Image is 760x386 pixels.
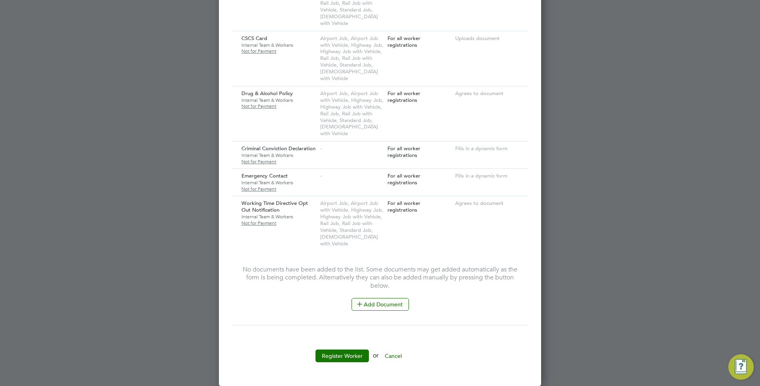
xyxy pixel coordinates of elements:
[351,42,384,48] span: Highway Job
[351,97,384,103] span: Highway Job
[241,48,316,54] span: Not for Payment
[336,6,338,13] span: ,
[382,206,384,213] span: ,
[239,141,318,168] div: Criminal Conviction Declaration
[348,42,350,48] span: ,
[348,206,350,213] span: ,
[320,68,378,82] span: [DEMOGRAPHIC_DATA] with Vehicle
[320,13,378,27] span: [DEMOGRAPHIC_DATA] with Vehicle
[371,6,373,13] span: ,
[320,172,322,179] span: -
[371,61,373,68] span: ,
[239,86,318,113] div: Drug & Alcohol Policy
[320,233,378,247] span: [DEMOGRAPHIC_DATA] with Vehicle
[320,48,382,55] span: Highway Job with Vehicle
[388,145,420,159] span: For all worker registrations
[348,97,350,103] span: ,
[315,350,369,362] button: Register Worker
[340,117,373,124] span: Standard Job
[336,117,338,124] span: ,
[348,35,349,42] span: ,
[320,110,340,117] span: Rail Job
[455,200,503,206] span: Agrees to document
[348,90,349,97] span: ,
[320,220,372,233] span: Rail Job with Vehicle
[241,152,316,159] span: Internal Team & Workers
[320,200,349,206] span: Airport Job
[340,6,373,13] span: Standard Job
[378,350,408,362] button: Cancel
[336,61,338,68] span: ,
[239,266,521,311] div: No documents have been added to the list. Some documents may get added automatically as the form ...
[239,196,318,230] div: Working Time Directive Opt Out Notification
[348,200,349,206] span: ,
[232,350,528,370] li: or
[455,172,507,179] span: Fills in a dynamic form
[241,220,316,226] span: Not for Payment
[382,42,384,48] span: ,
[241,159,316,165] span: Not for Payment
[455,145,507,152] span: Fills in a dynamic form
[320,55,340,61] span: Rail Job
[320,35,349,42] span: Airport Job
[239,31,318,58] div: CSCS Card
[380,213,382,220] span: ,
[388,35,420,48] span: For all worker registrations
[239,169,318,196] div: Emergency Contact
[455,35,500,42] span: Uploads document
[382,97,384,103] span: ,
[455,90,503,97] span: Agrees to document
[339,55,340,61] span: ,
[320,90,378,103] span: Airport Job with Vehicle
[320,103,382,110] span: Highway Job with Vehicle
[380,103,382,110] span: ,
[371,227,373,233] span: ,
[351,298,409,311] button: Add Document
[320,145,322,152] span: -
[351,206,384,213] span: Highway Job
[320,213,382,220] span: Highway Job with Vehicle
[241,97,316,103] span: Internal Team & Workers
[241,214,316,220] span: Internal Team & Workers
[340,227,373,233] span: Standard Job
[320,110,372,124] span: Rail Job with Vehicle
[320,123,378,137] span: [DEMOGRAPHIC_DATA] with Vehicle
[339,110,340,117] span: ,
[320,35,378,48] span: Airport Job with Vehicle
[728,354,754,380] button: Engage Resource Center
[320,220,340,227] span: Rail Job
[388,90,420,103] span: For all worker registrations
[241,180,316,186] span: Internal Team & Workers
[339,220,340,227] span: ,
[336,227,338,233] span: ,
[320,200,378,213] span: Airport Job with Vehicle
[380,48,382,55] span: ,
[241,103,316,109] span: Not for Payment
[241,186,316,192] span: Not for Payment
[371,117,373,124] span: ,
[388,200,420,213] span: For all worker registrations
[320,55,372,68] span: Rail Job with Vehicle
[241,42,316,48] span: Internal Team & Workers
[388,172,420,186] span: For all worker registrations
[340,61,373,68] span: Standard Job
[320,90,349,97] span: Airport Job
